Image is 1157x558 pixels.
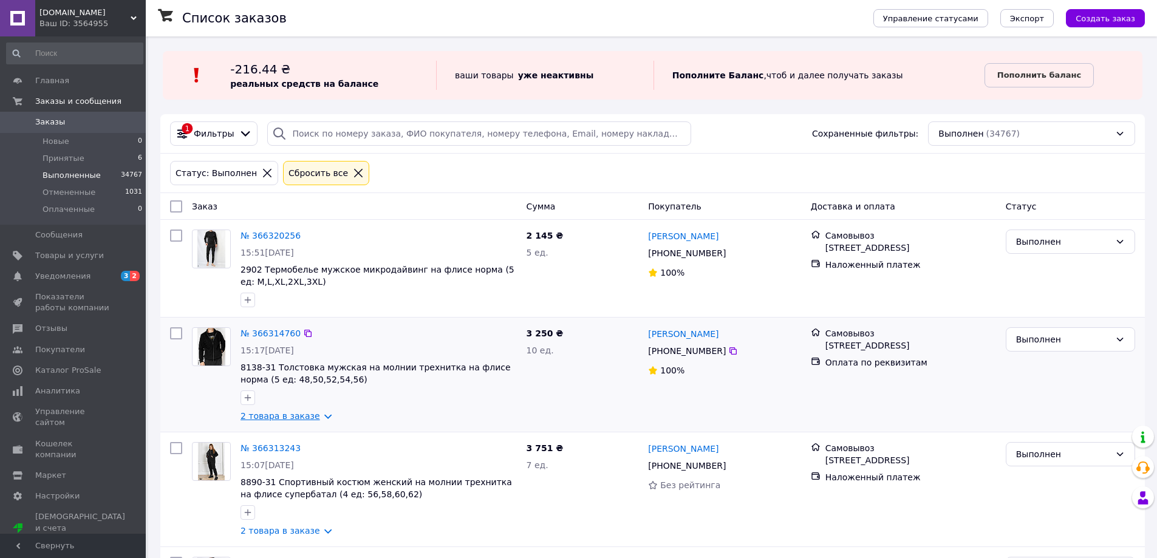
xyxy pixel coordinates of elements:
[241,231,301,240] a: № 366320256
[35,96,121,107] span: Заказы и сообщения
[938,128,983,140] span: Выполнен
[1016,235,1110,248] div: Выполнен
[1010,14,1044,23] span: Экспорт
[436,61,654,90] div: ваши товары
[527,345,554,355] span: 10 ед.
[241,345,294,355] span: 15:17[DATE]
[286,166,350,180] div: Сбросить все
[192,442,231,481] a: Фото товару
[654,61,985,90] div: , чтоб и далее получать заказы
[873,9,988,27] button: Управление статусами
[825,242,996,254] div: [STREET_ADDRESS]
[43,153,84,164] span: Принятые
[192,230,231,268] a: Фото товару
[646,342,728,359] div: [PHONE_NUMBER]
[192,327,231,366] a: Фото товару
[1016,447,1110,461] div: Выполнен
[197,328,226,366] img: Фото товару
[39,18,146,29] div: Ваш ID: 3564955
[138,153,142,164] span: 6
[241,443,301,453] a: № 366313243
[6,43,143,64] input: Поиск
[825,230,996,242] div: Самовывоз
[812,128,918,140] span: Сохраненные фильтры:
[35,271,90,282] span: Уведомления
[527,328,564,338] span: 3 250 ₴
[35,365,101,376] span: Каталог ProSale
[35,75,69,86] span: Главная
[648,443,718,455] a: [PERSON_NAME]
[1016,333,1110,346] div: Выполнен
[241,362,511,384] a: 8138-31 Толстовка мужская на молнии трехнитка на флисе норма (5 ед: 48,50,52,54,56)
[825,327,996,339] div: Самовывоз
[825,442,996,454] div: Самовывоз
[825,339,996,352] div: [STREET_ADDRESS]
[43,187,95,198] span: Отмененные
[35,323,67,334] span: Отзывы
[267,121,691,146] input: Поиск по номеру заказа, ФИО покупателя, номеру телефона, Email, номеру накладной
[985,63,1094,87] a: Пополнить баланс
[43,170,101,181] span: Выполненные
[811,202,895,211] span: Доставка и оплата
[241,411,320,421] a: 2 товара в заказе
[241,477,512,499] a: 8890-31 Спортивный костюм женский на молнии трехнитка на флисе супербатал (4 ед: 56,58,60,62)
[138,204,142,215] span: 0
[1000,9,1054,27] button: Экспорт
[527,202,556,211] span: Сумма
[194,128,234,140] span: Фильтры
[241,460,294,470] span: 15:07[DATE]
[1054,13,1145,22] a: Создать заказ
[660,268,684,277] span: 100%
[173,166,259,180] div: Статус: Выполнен
[660,480,720,490] span: Без рейтинга
[986,129,1020,138] span: (34767)
[1066,9,1145,27] button: Создать заказ
[825,471,996,483] div: Наложенный платеж
[660,366,684,375] span: 100%
[241,248,294,257] span: 15:51[DATE]
[241,526,320,536] a: 2 товара в заказе
[35,344,85,355] span: Покупатели
[125,187,142,198] span: 1031
[197,230,226,268] img: Фото товару
[646,457,728,474] div: [PHONE_NUMBER]
[121,170,142,181] span: 34767
[43,136,69,147] span: Новые
[825,454,996,466] div: [STREET_ADDRESS]
[527,443,564,453] span: 3 751 ₴
[1006,202,1037,211] span: Статус
[648,328,718,340] a: [PERSON_NAME]
[43,204,95,215] span: Оплаченные
[527,460,548,470] span: 7 ед.
[182,11,287,26] h1: Список заказов
[35,438,112,460] span: Кошелек компании
[198,443,225,480] img: Фото товару
[997,70,1081,80] b: Пополнить баланс
[241,265,514,287] a: 2902 Термобелье мужское микродайвинг на флисе норма (5 ед: M,L,XL,2XL,3XL)
[192,202,217,211] span: Заказ
[39,7,131,18] span: OdesaOpt.com
[648,202,701,211] span: Покупатель
[230,79,378,89] b: реальных средств на балансе
[35,470,66,481] span: Маркет
[130,271,140,281] span: 2
[1076,14,1135,23] span: Создать заказ
[121,271,131,281] span: 3
[527,231,564,240] span: 2 145 ₴
[648,230,718,242] a: [PERSON_NAME]
[241,328,301,338] a: № 366314760
[35,291,112,313] span: Показатели работы компании
[35,386,80,396] span: Аналитика
[35,491,80,502] span: Настройки
[35,511,125,545] span: [DEMOGRAPHIC_DATA] и счета
[35,250,104,261] span: Товары и услуги
[138,136,142,147] span: 0
[230,62,290,77] span: -216.44 ₴
[35,117,65,128] span: Заказы
[672,70,764,80] b: Пополните Баланс
[527,248,548,257] span: 5 ед.
[188,66,206,84] img: :exclamation:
